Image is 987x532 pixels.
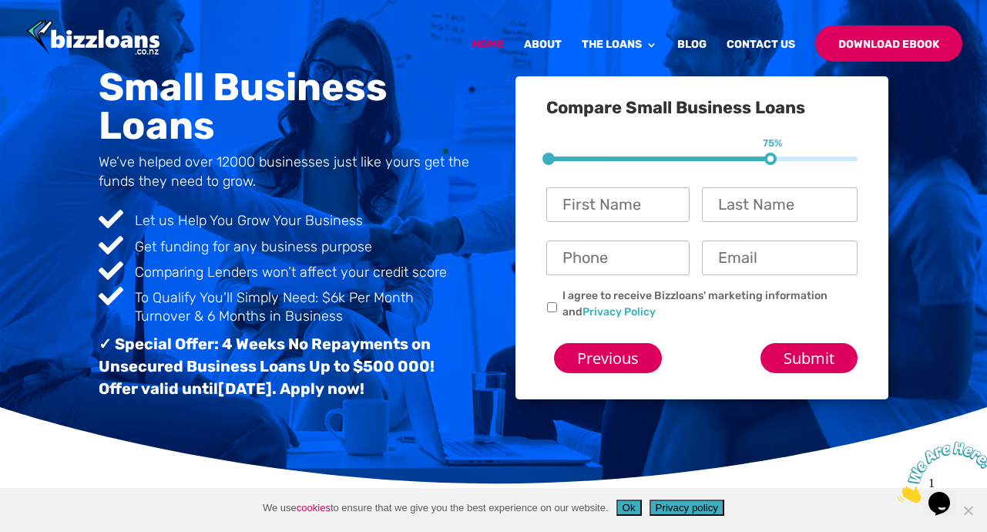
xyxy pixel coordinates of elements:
[702,241,858,275] input: Email
[891,436,987,509] iframe: chat widget
[546,241,690,275] input: Phone
[99,258,123,283] span: 
[99,68,472,153] h1: Small Business Loans
[702,187,858,222] input: Last Name
[135,212,363,229] span: Let us Help You Grow Your Business
[554,343,662,373] input: Previous
[297,502,331,513] a: cookies
[677,39,707,76] a: Blog
[99,207,123,231] span: 
[582,39,657,76] a: The Loans
[99,153,472,199] h4: We’ve helped over 12000 businesses just like yours get the funds they need to grow.
[524,39,562,76] a: About
[727,39,795,76] a: Contact Us
[562,288,838,320] label: I agree to receive Bizzloans' marketing information and
[582,305,656,318] a: Privacy Policy
[99,333,472,407] h3: ✓ Special Offer: 4 Weeks No Repayments on Unsecured Business Loans Up to $500 000! Offer valid un...
[472,39,504,76] a: Home
[99,233,123,258] span: 
[263,500,609,516] span: We use to ensure that we give you the best experience on our website.
[6,6,12,19] span: 1
[218,379,272,398] span: [DATE]
[760,343,858,373] input: Submit
[546,187,690,222] input: First Name
[650,500,724,516] button: Privacy policy
[26,19,160,57] img: Bizzloans New Zealand
[763,137,782,150] span: 75%
[616,500,642,516] button: Ok
[135,238,372,255] span: Get funding for any business purpose
[135,264,447,281] span: Comparing Lenders won’t affect your credit score
[6,6,102,67] img: Chat attention grabber
[815,25,962,62] a: Download Ebook
[546,99,858,124] h3: Compare Small Business Loans
[135,289,414,324] span: To Qualify You'll Simply Need: $6k Per Month Turnover & 6 Months in Business
[99,284,123,308] span: 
